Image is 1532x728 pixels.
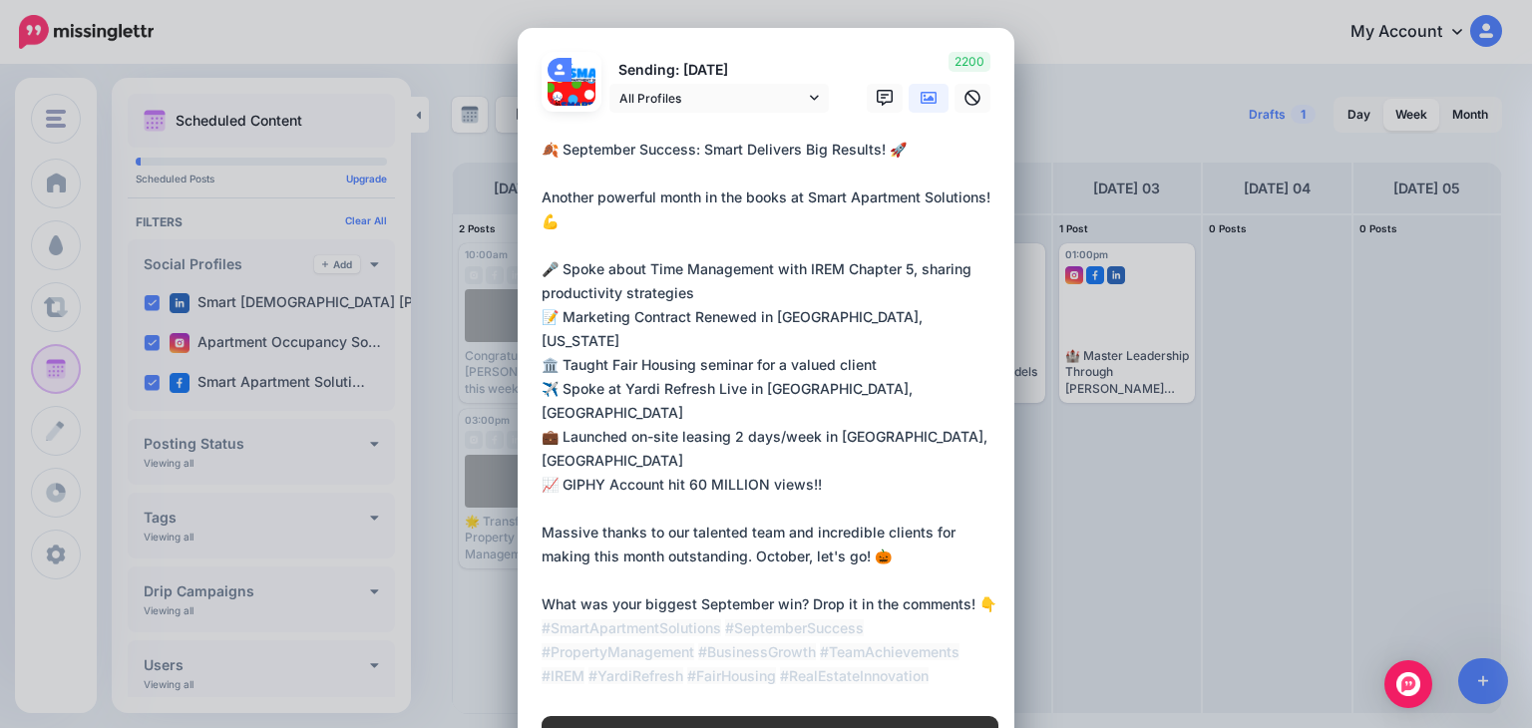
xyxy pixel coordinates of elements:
[548,58,572,82] img: user_default_image.png
[949,52,990,72] span: 2200
[609,59,829,82] p: Sending: [DATE]
[1384,660,1432,708] div: Open Intercom Messenger
[609,84,829,113] a: All Profiles
[619,88,805,109] span: All Profiles
[572,58,595,82] img: 273388243_356788743117728_5079064472810488750_n-bsa130694.png
[542,138,1000,712] div: 🍂 September Success: Smart Delivers Big Results! 🚀 Another powerful month in the books at Smart A...
[548,82,595,130] img: 162108471_929565637859961_2209139901119392515_n-bsa130695.jpg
